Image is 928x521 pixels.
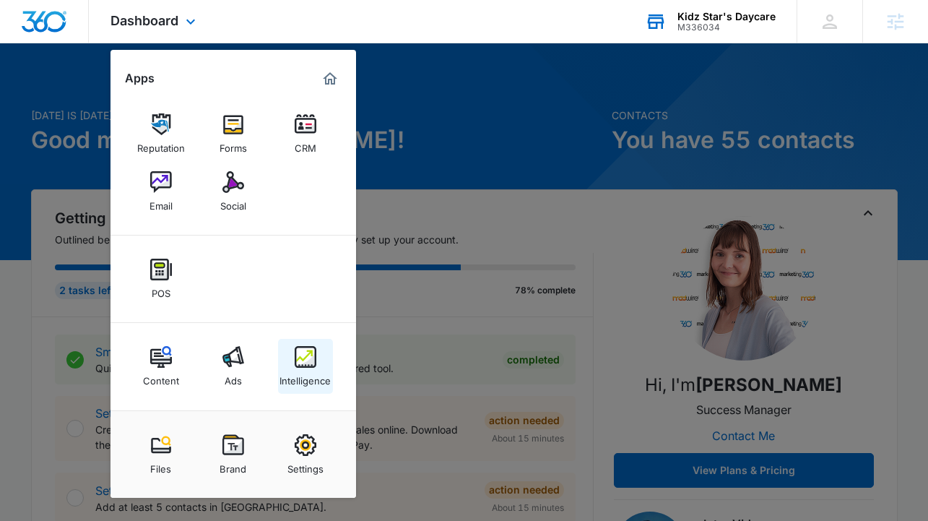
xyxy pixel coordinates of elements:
img: tab_keywords_by_traffic_grey.svg [144,84,155,95]
a: Content [134,339,188,394]
div: Domain Overview [55,85,129,95]
div: Email [149,193,173,212]
div: account name [677,11,776,22]
a: CRM [278,106,333,161]
img: website_grey.svg [23,38,35,49]
div: POS [152,280,170,299]
a: Email [134,164,188,219]
a: Files [134,427,188,482]
a: Forms [206,106,261,161]
div: Ads [225,368,242,387]
img: logo_orange.svg [23,23,35,35]
a: Settings [278,427,333,482]
div: Reputation [137,135,185,154]
div: Content [143,368,179,387]
a: Marketing 360® Dashboard [318,67,342,90]
div: v 4.0.25 [40,23,71,35]
div: Brand [220,456,246,475]
img: tab_domain_overview_orange.svg [39,84,51,95]
a: POS [134,251,188,306]
div: Keywords by Traffic [160,85,243,95]
div: Files [150,456,171,475]
div: account id [677,22,776,33]
div: Settings [287,456,324,475]
a: Ads [206,339,261,394]
span: Dashboard [110,13,178,28]
div: CRM [295,135,316,154]
a: Reputation [134,106,188,161]
div: Domain: [DOMAIN_NAME] [38,38,159,49]
a: Intelligence [278,339,333,394]
div: Forms [220,135,247,154]
a: Brand [206,427,261,482]
h2: Apps [125,72,155,85]
div: Intelligence [279,368,331,387]
a: Social [206,164,261,219]
div: Social [220,193,246,212]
